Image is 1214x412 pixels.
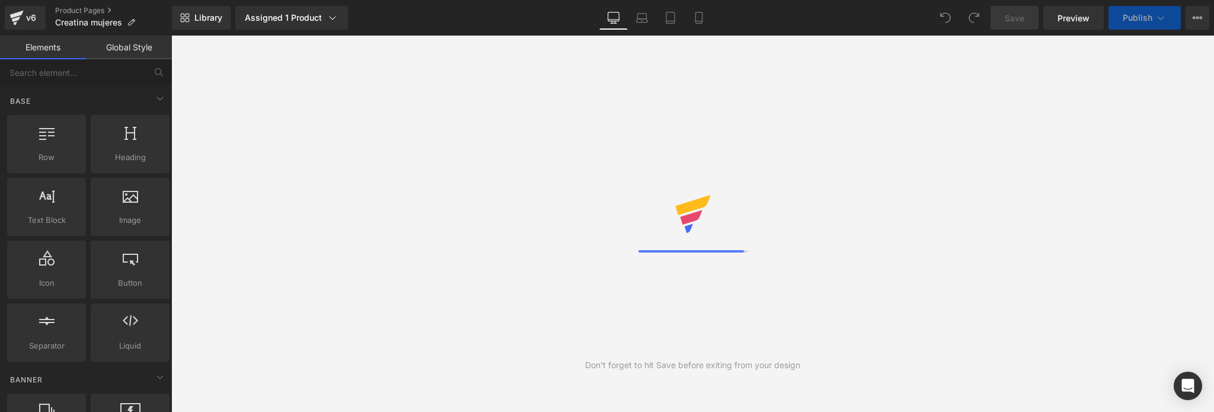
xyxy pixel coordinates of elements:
[628,6,656,30] a: Laptop
[1174,372,1202,400] div: Open Intercom Messenger
[94,151,166,164] span: Heading
[94,340,166,352] span: Liquid
[94,277,166,289] span: Button
[55,18,122,27] span: Creatina mujeres
[1123,13,1152,23] span: Publish
[585,359,800,372] div: Don't forget to hit Save before exiting from your design
[1186,6,1209,30] button: More
[86,36,172,59] a: Global Style
[1058,12,1090,24] span: Preview
[55,6,172,15] a: Product Pages
[1005,12,1024,24] span: Save
[11,277,82,289] span: Icon
[11,340,82,352] span: Separator
[656,6,685,30] a: Tablet
[24,10,39,25] div: v6
[934,6,957,30] button: Undo
[11,214,82,226] span: Text Block
[194,12,222,23] span: Library
[11,151,82,164] span: Row
[9,374,44,385] span: Banner
[245,12,338,24] div: Assigned 1 Product
[685,6,713,30] a: Mobile
[599,6,628,30] a: Desktop
[5,6,46,30] a: v6
[1108,6,1181,30] button: Publish
[9,95,32,107] span: Base
[1043,6,1104,30] a: Preview
[172,6,231,30] a: New Library
[94,214,166,226] span: Image
[962,6,986,30] button: Redo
